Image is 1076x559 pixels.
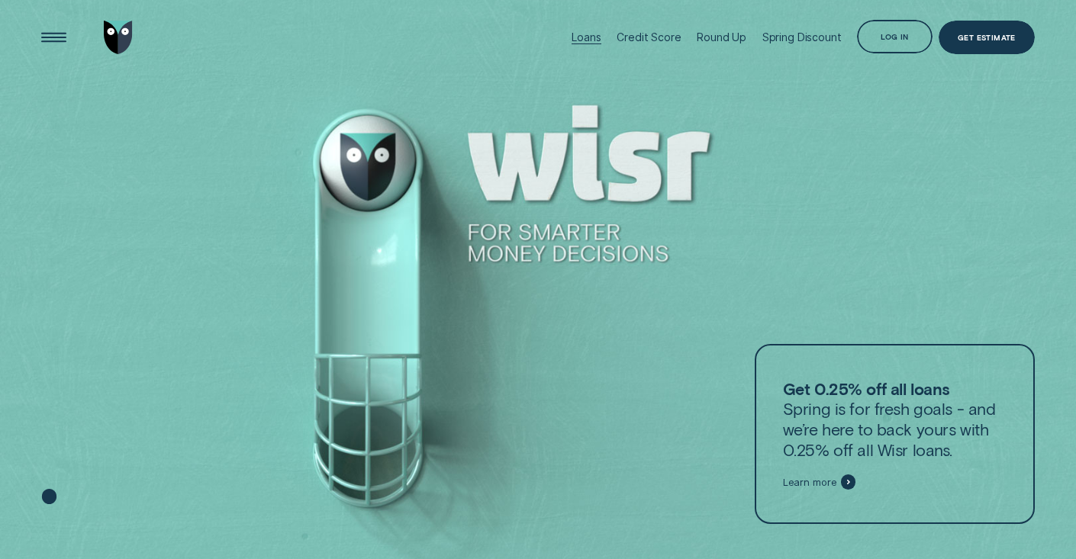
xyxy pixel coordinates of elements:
[783,476,837,489] span: Learn more
[755,344,1035,524] a: Get 0.25% off all loansSpring is for fresh goals - and we’re here to back yours with 0.25% off al...
[617,31,681,43] div: Credit Score
[939,21,1034,55] a: Get Estimate
[783,379,1007,461] p: Spring is for fresh goals - and we’re here to back yours with 0.25% off all Wisr loans.
[857,20,933,54] button: Log in
[572,31,601,43] div: Loans
[104,21,132,55] img: Wisr
[783,379,949,398] strong: Get 0.25% off all loans
[697,31,746,43] div: Round Up
[762,31,842,43] div: Spring Discount
[37,21,72,55] button: Open Menu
